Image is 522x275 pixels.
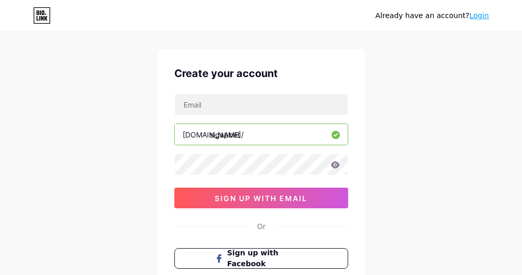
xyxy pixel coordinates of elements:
[175,94,348,115] input: Email
[227,248,307,269] span: Sign up with Facebook
[257,221,265,232] div: Or
[469,11,489,20] a: Login
[183,129,244,140] div: [DOMAIN_NAME]/
[376,10,489,21] div: Already have an account?
[174,66,348,81] div: Create your account
[215,194,307,203] span: sign up with email
[175,124,348,145] input: username
[174,248,348,269] button: Sign up with Facebook
[174,188,348,208] button: sign up with email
